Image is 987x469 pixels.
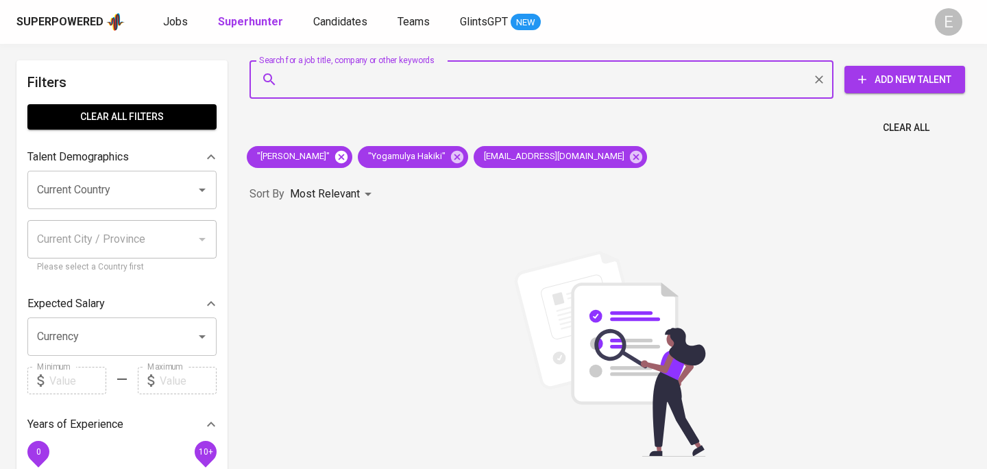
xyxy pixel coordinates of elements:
p: Talent Demographics [27,149,129,165]
a: Jobs [163,14,191,31]
span: GlintsGPT [460,15,508,28]
button: Clear All [877,115,935,141]
input: Value [49,367,106,394]
span: Jobs [163,15,188,28]
div: [EMAIL_ADDRESS][DOMAIN_NAME] [474,146,647,168]
div: Superpowered [16,14,103,30]
b: Superhunter [218,15,283,28]
span: Add New Talent [855,71,954,88]
a: GlintsGPT NEW [460,14,541,31]
p: Please select a Country first [37,261,207,274]
div: Most Relevant [290,182,376,207]
span: "[PERSON_NAME]" [247,150,338,163]
div: Expected Salary [27,290,217,317]
div: "Yogamulya Hakiki" [358,146,468,168]
img: file_searching.svg [507,251,713,457]
div: E [935,8,962,36]
h6: Filters [27,71,217,93]
p: Sort By [249,186,284,202]
div: Talent Demographics [27,143,217,171]
span: Candidates [313,15,367,28]
p: Expected Salary [27,296,105,312]
span: 0 [36,447,40,457]
span: Clear All [883,119,929,136]
button: Clear [809,70,829,89]
button: Open [193,180,212,200]
button: Open [193,327,212,346]
span: Teams [398,15,430,28]
span: [EMAIL_ADDRESS][DOMAIN_NAME] [474,150,633,163]
span: 10+ [198,447,212,457]
p: Most Relevant [290,186,360,202]
p: Years of Experience [27,416,123,433]
a: Candidates [313,14,370,31]
a: Superpoweredapp logo [16,12,125,32]
div: "[PERSON_NAME]" [247,146,352,168]
button: Clear All filters [27,104,217,130]
span: Clear All filters [38,108,206,125]
img: app logo [106,12,125,32]
a: Teams [398,14,432,31]
a: Superhunter [218,14,286,31]
span: "Yogamulya Hakiki" [358,150,454,163]
div: Years of Experience [27,411,217,438]
span: NEW [511,16,541,29]
button: Add New Talent [844,66,965,93]
input: Value [160,367,217,394]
